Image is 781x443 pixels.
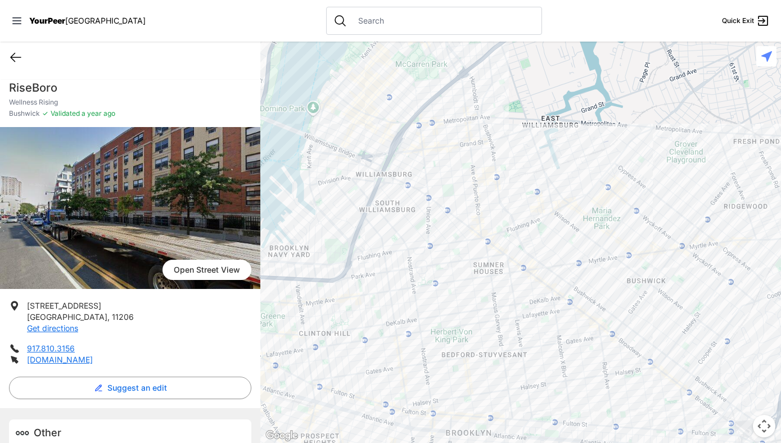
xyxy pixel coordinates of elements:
[65,16,146,25] span: [GEOGRAPHIC_DATA]
[9,80,251,96] h1: RiseBoro
[27,301,101,310] span: [STREET_ADDRESS]
[722,16,754,25] span: Quick Exit
[9,98,251,107] p: Wellness Rising
[112,312,134,322] span: 11206
[27,323,78,333] a: Get directions
[27,355,93,364] a: [DOMAIN_NAME]
[722,14,770,28] a: Quick Exit
[27,312,107,322] span: [GEOGRAPHIC_DATA]
[29,17,146,24] a: YourPeer[GEOGRAPHIC_DATA]
[9,377,251,399] button: Suggest an edit
[34,427,61,439] span: Other
[42,109,48,118] span: ✓
[27,343,75,353] a: 917.810.3156
[107,382,167,394] span: Suggest an edit
[107,312,110,322] span: ,
[80,109,115,117] span: a year ago
[753,415,775,437] button: Map camera controls
[29,16,65,25] span: YourPeer
[263,428,300,443] a: Open this area in Google Maps (opens a new window)
[263,428,300,443] img: Google
[162,260,251,280] span: Open Street View
[9,109,40,118] span: Bushwick
[351,15,535,26] input: Search
[51,109,80,117] span: Validated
